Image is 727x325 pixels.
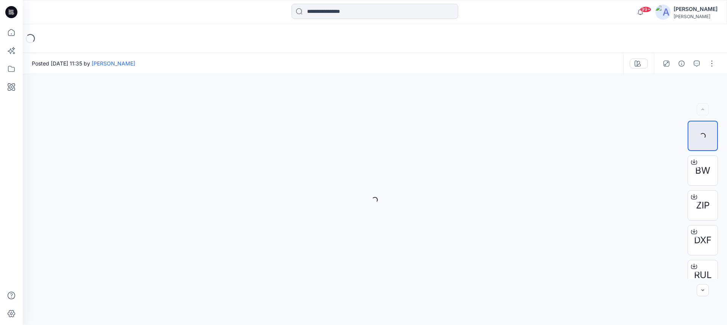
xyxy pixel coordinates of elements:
span: BW [695,164,710,177]
div: [PERSON_NAME] [674,5,718,14]
div: [PERSON_NAME] [674,14,718,19]
span: 99+ [640,6,651,12]
span: RUL [694,268,712,282]
span: ZIP [696,199,710,212]
span: Posted [DATE] 11:35 by [32,59,135,67]
span: DXF [694,233,711,247]
a: [PERSON_NAME] [92,60,135,67]
button: Details [676,58,688,70]
img: avatar [655,5,671,20]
